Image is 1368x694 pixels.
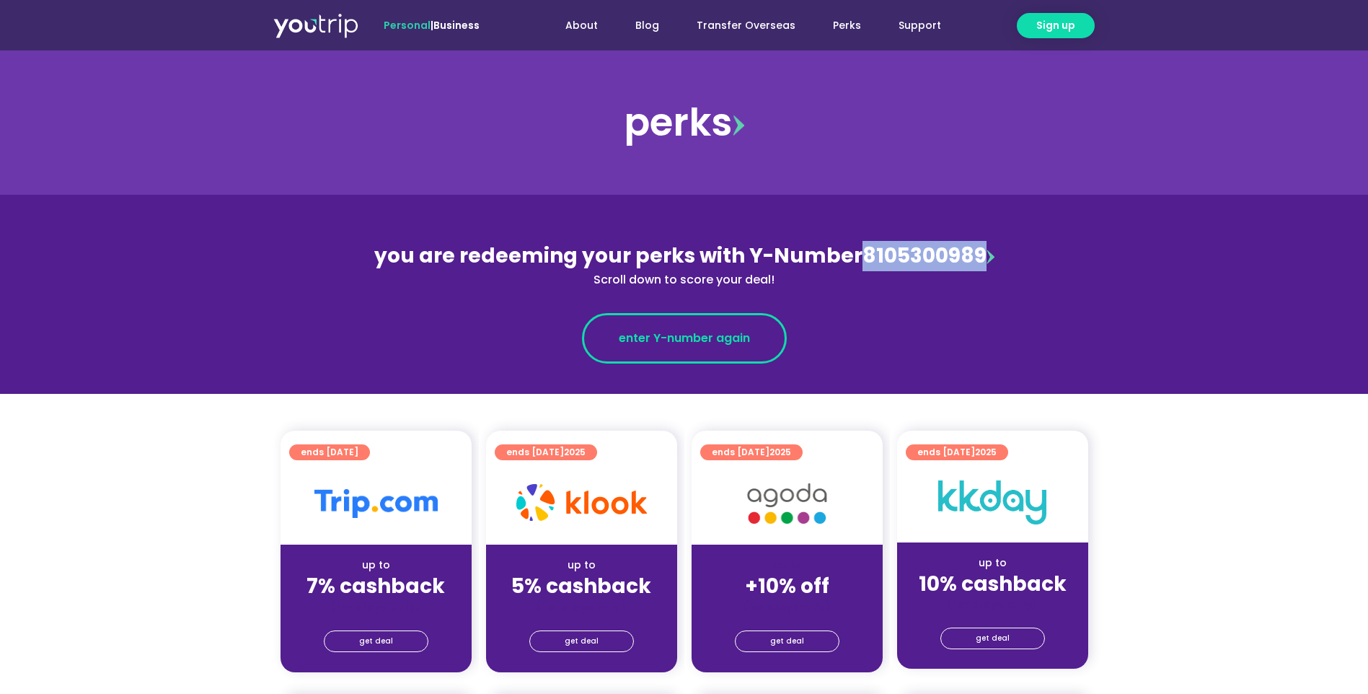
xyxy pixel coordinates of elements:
[498,599,666,615] div: (for stays only)
[1036,18,1075,33] span: Sign up
[619,330,750,347] span: enter Y-number again
[371,271,997,289] div: Scroll down to score your deal!
[769,446,791,458] span: 2025
[374,242,862,270] span: you are redeeming your perks with Y-Number
[498,558,666,573] div: up to
[292,558,460,573] div: up to
[289,444,370,460] a: ends [DATE]
[712,444,791,460] span: ends [DATE]
[880,12,960,39] a: Support
[745,572,829,600] strong: +10% off
[909,555,1077,571] div: up to
[547,12,617,39] a: About
[359,631,393,651] span: get deal
[324,631,428,652] a: get deal
[770,631,804,651] span: get deal
[292,599,460,615] div: (for stays only)
[301,444,358,460] span: ends [DATE]
[518,12,960,39] nav: Menu
[814,12,880,39] a: Perks
[384,18,431,32] span: Personal
[909,597,1077,612] div: (for stays only)
[906,444,1008,460] a: ends [DATE]2025
[735,631,839,652] a: get deal
[617,12,678,39] a: Blog
[700,444,803,460] a: ends [DATE]2025
[1017,13,1095,38] a: Sign up
[703,599,871,615] div: (for stays only)
[940,628,1045,649] a: get deal
[384,18,480,32] span: |
[678,12,814,39] a: Transfer Overseas
[582,313,787,364] a: enter Y-number again
[975,446,997,458] span: 2025
[306,572,445,600] strong: 7% cashback
[506,444,586,460] span: ends [DATE]
[565,631,599,651] span: get deal
[433,18,480,32] a: Business
[495,444,597,460] a: ends [DATE]2025
[371,241,997,289] div: 8105300989
[511,572,651,600] strong: 5% cashback
[976,628,1010,649] span: get deal
[564,446,586,458] span: 2025
[917,444,997,460] span: ends [DATE]
[919,570,1067,598] strong: 10% cashback
[774,558,800,572] span: up to
[529,631,634,652] a: get deal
